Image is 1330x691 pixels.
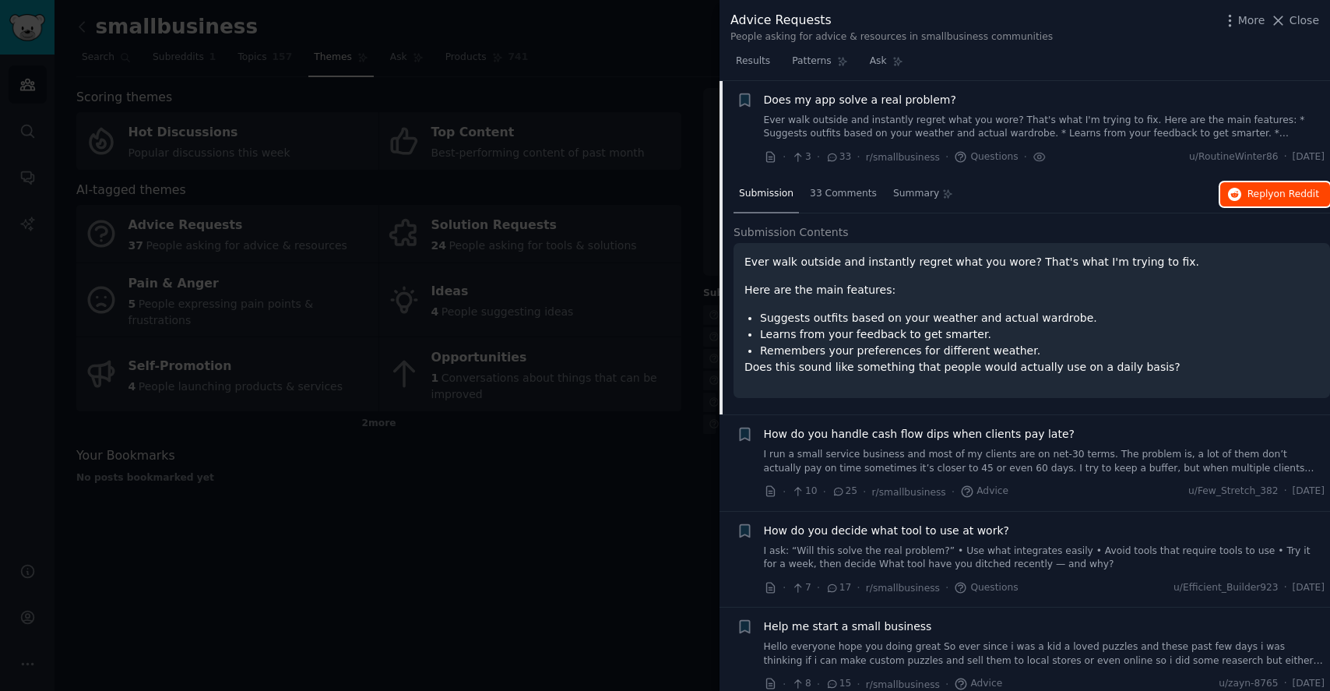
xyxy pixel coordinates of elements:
[1173,581,1279,595] span: u/Efficient_Builder923
[1284,150,1287,164] span: ·
[952,484,955,500] span: ·
[825,150,851,164] span: 33
[1222,12,1265,29] button: More
[744,359,1319,375] p: Does this sound like something that people would actually use on a daily basis?
[744,254,1319,270] p: Ever walk outside and instantly regret what you wore? That's what I'm trying to fix.
[783,580,786,596] span: ·
[954,150,1018,164] span: Questions
[792,55,831,69] span: Patterns
[764,640,1325,668] a: Hello everyone hope you doing great So ever since i was a kid a loved puzzles and these past few ...
[893,187,939,201] span: Summary
[736,55,770,69] span: Results
[1219,677,1278,691] span: u/zayn-8765
[1024,149,1027,165] span: ·
[786,49,853,81] a: Patterns
[739,187,793,201] span: Submission
[810,187,877,201] span: 33 Comments
[825,581,851,595] span: 17
[866,679,940,690] span: r/smallbusiness
[1293,150,1325,164] span: [DATE]
[825,677,851,691] span: 15
[1247,188,1319,202] span: Reply
[954,581,1018,595] span: Questions
[760,343,1319,359] li: Remembers your preferences for different weather.
[791,581,811,595] span: 7
[1293,485,1325,499] span: [DATE]
[791,150,811,164] span: 3
[817,580,820,596] span: ·
[945,149,948,165] span: ·
[1284,677,1287,691] span: ·
[857,149,860,165] span: ·
[1274,189,1319,199] span: on Reddit
[730,11,1053,30] div: Advice Requests
[872,487,946,498] span: r/smallbusiness
[791,677,811,691] span: 8
[730,30,1053,44] div: People asking for advice & resources in smallbusiness communities
[764,114,1325,141] a: Ever walk outside and instantly regret what you wore? That's what I'm trying to fix. Here are the...
[1293,581,1325,595] span: [DATE]
[817,149,820,165] span: ·
[1270,12,1319,29] button: Close
[832,485,857,499] span: 25
[744,282,1319,298] p: Here are the main features:
[945,580,948,596] span: ·
[764,92,956,108] a: Does my app solve a real problem?
[1220,182,1330,207] button: Replyon Reddit
[734,224,849,241] span: Submission Contents
[870,55,887,69] span: Ask
[1290,12,1319,29] span: Close
[857,580,860,596] span: ·
[1293,677,1325,691] span: [DATE]
[864,49,909,81] a: Ask
[730,49,776,81] a: Results
[823,484,826,500] span: ·
[764,426,1075,442] a: How do you handle cash flow dips when clients pay late?
[1238,12,1265,29] span: More
[764,619,932,635] a: Help me start a small business
[791,485,817,499] span: 10
[866,583,940,594] span: r/smallbusiness
[960,485,1008,499] span: Advice
[1284,485,1287,499] span: ·
[760,326,1319,343] li: Learns from your feedback to get smarter.
[863,484,866,500] span: ·
[783,149,786,165] span: ·
[954,677,1002,691] span: Advice
[760,310,1319,326] li: Suggests outfits based on your weather and actual wardrobe.
[1188,485,1279,499] span: u/Few_Stretch_382
[764,448,1325,475] a: I run a small service business and most of my clients are on net-30 terms. The problem is, a lot ...
[764,545,1325,572] a: I ask: “Will this solve the real problem?” • Use what integrates easily • Avoid tools that requir...
[764,523,1009,539] a: How do you decide what tool to use at work?
[866,152,940,163] span: r/smallbusiness
[1284,581,1287,595] span: ·
[783,484,786,500] span: ·
[1189,150,1279,164] span: u/RoutineWinter86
